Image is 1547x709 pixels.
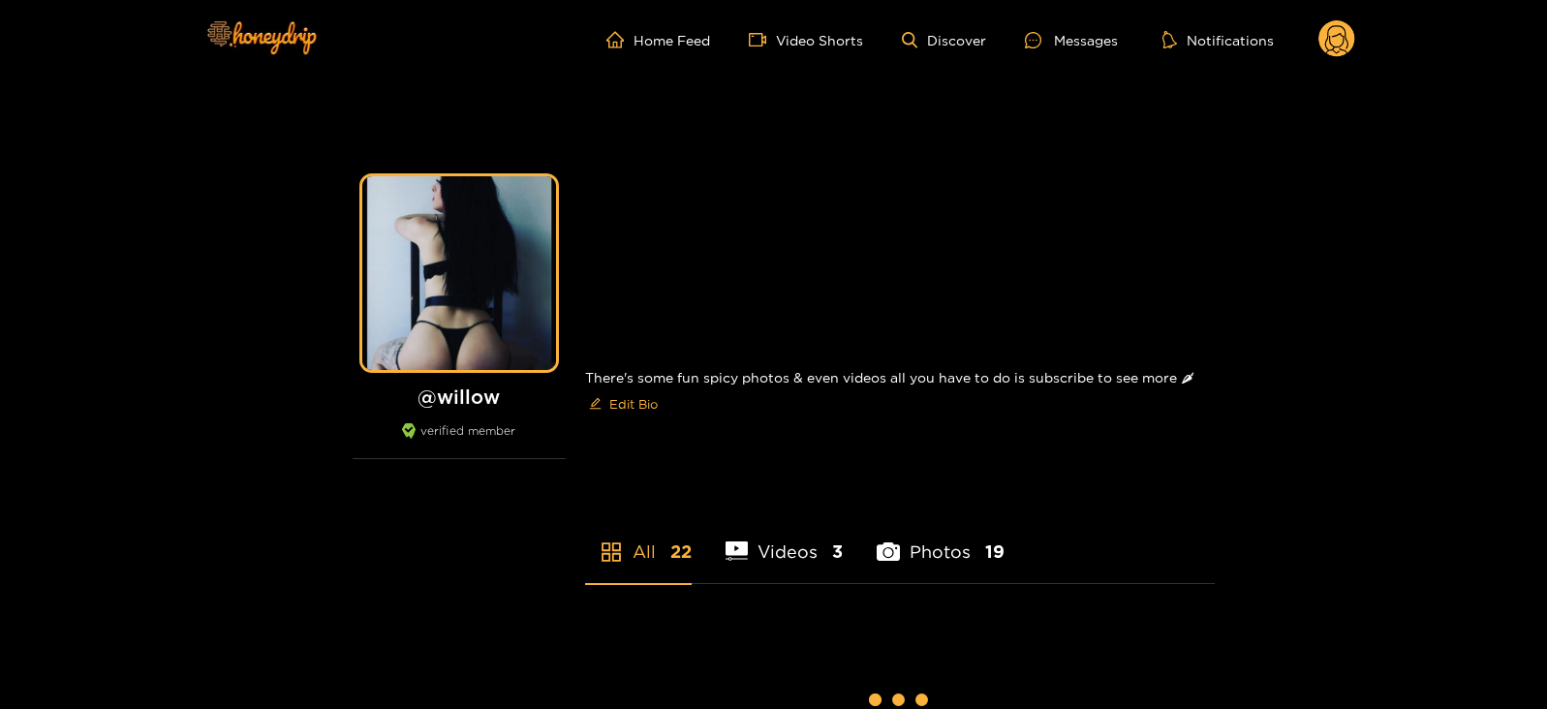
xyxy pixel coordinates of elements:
[585,388,662,419] button: editEdit Bio
[902,32,986,48] a: Discover
[353,385,566,409] h1: @ willow
[726,496,844,583] li: Videos
[600,540,623,564] span: appstore
[749,31,863,48] a: Video Shorts
[606,31,634,48] span: home
[749,31,776,48] span: video-camera
[585,496,692,583] li: All
[877,496,1005,583] li: Photos
[1157,30,1280,49] button: Notifications
[832,539,843,564] span: 3
[589,397,602,412] span: edit
[353,423,566,459] div: verified member
[670,539,692,564] span: 22
[606,31,710,48] a: Home Feed
[985,539,1005,564] span: 19
[1025,29,1118,51] div: Messages
[585,351,1215,435] div: There's some fun spicy photos & even videos all you have to do is subscribe to see more 🌶
[609,394,658,414] span: Edit Bio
